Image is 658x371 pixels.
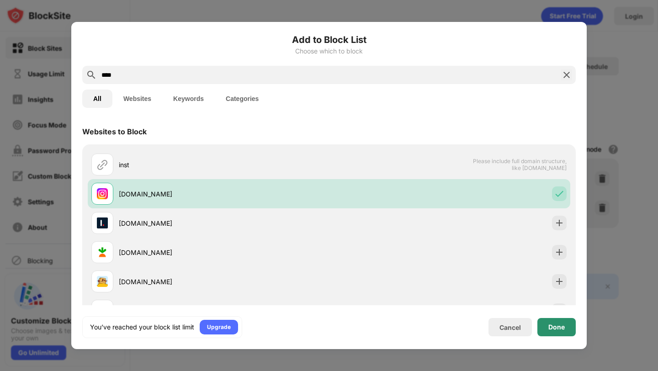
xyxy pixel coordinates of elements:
div: Choose which to block [82,48,576,55]
button: Websites [112,90,162,108]
span: Please include full domain structure, like [DOMAIN_NAME] [472,158,567,171]
img: search-close [561,69,572,80]
div: Done [548,323,565,331]
div: [DOMAIN_NAME] [119,277,329,286]
img: url.svg [97,159,108,170]
h6: Add to Block List [82,33,576,47]
button: All [82,90,112,108]
img: favicons [97,247,108,258]
button: Keywords [162,90,215,108]
div: [DOMAIN_NAME] [119,189,329,199]
img: favicons [97,188,108,199]
img: favicons [97,217,108,228]
div: [DOMAIN_NAME] [119,248,329,257]
div: Upgrade [207,323,231,332]
img: search.svg [86,69,97,80]
div: [DOMAIN_NAME] [119,218,329,228]
div: inst [119,160,329,170]
div: Cancel [499,323,521,331]
button: Categories [215,90,270,108]
div: You’ve reached your block list limit [90,323,194,332]
img: favicons [97,276,108,287]
div: Websites to Block [82,127,147,136]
